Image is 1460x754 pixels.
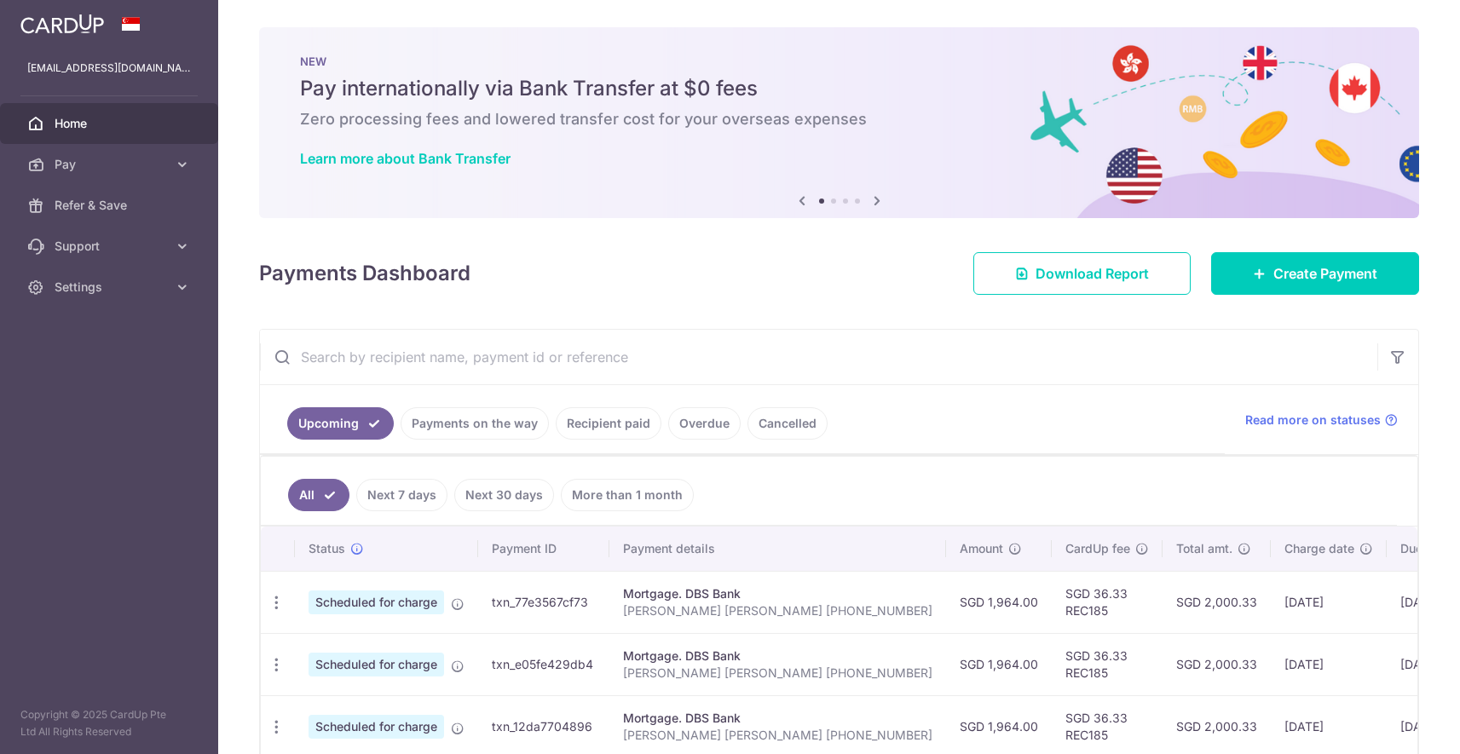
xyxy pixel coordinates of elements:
[55,115,167,132] span: Home
[454,479,554,511] a: Next 30 days
[20,14,104,34] img: CardUp
[55,279,167,296] span: Settings
[55,156,167,173] span: Pay
[1245,412,1381,429] span: Read more on statuses
[309,715,444,739] span: Scheduled for charge
[55,197,167,214] span: Refer & Save
[478,527,609,571] th: Payment ID
[556,407,661,440] a: Recipient paid
[356,479,447,511] a: Next 7 days
[1065,540,1130,557] span: CardUp fee
[259,27,1419,218] img: Bank transfer banner
[309,653,444,676] span: Scheduled for charge
[1273,263,1377,284] span: Create Payment
[287,407,394,440] a: Upcoming
[561,479,694,511] a: More than 1 month
[623,648,932,665] div: Mortgage. DBS Bank
[401,407,549,440] a: Payments on the way
[973,252,1191,295] a: Download Report
[1211,252,1419,295] a: Create Payment
[1163,571,1271,633] td: SGD 2,000.33
[623,602,932,619] p: [PERSON_NAME] [PERSON_NAME] [PHONE_NUMBER]
[27,60,191,77] p: [EMAIL_ADDRESS][DOMAIN_NAME]
[1271,571,1387,633] td: [DATE]
[623,665,932,682] p: [PERSON_NAME] [PERSON_NAME] [PHONE_NUMBER]
[1163,633,1271,695] td: SGD 2,000.33
[300,75,1378,102] h5: Pay internationally via Bank Transfer at $0 fees
[260,330,1377,384] input: Search by recipient name, payment id or reference
[478,571,609,633] td: txn_77e3567cf73
[1176,540,1232,557] span: Total amt.
[300,55,1378,68] p: NEW
[946,633,1052,695] td: SGD 1,964.00
[623,710,932,727] div: Mortgage. DBS Bank
[288,479,349,511] a: All
[1036,263,1149,284] span: Download Report
[960,540,1003,557] span: Amount
[478,633,609,695] td: txn_e05fe429db4
[300,150,511,167] a: Learn more about Bank Transfer
[623,727,932,744] p: [PERSON_NAME] [PERSON_NAME] [PHONE_NUMBER]
[1271,633,1387,695] td: [DATE]
[1052,633,1163,695] td: SGD 36.33 REC185
[747,407,828,440] a: Cancelled
[259,258,470,289] h4: Payments Dashboard
[946,571,1052,633] td: SGD 1,964.00
[1052,571,1163,633] td: SGD 36.33 REC185
[609,527,946,571] th: Payment details
[1284,540,1354,557] span: Charge date
[300,109,1378,130] h6: Zero processing fees and lowered transfer cost for your overseas expenses
[623,585,932,602] div: Mortgage. DBS Bank
[55,238,167,255] span: Support
[309,590,444,614] span: Scheduled for charge
[1400,540,1451,557] span: Due date
[1245,412,1398,429] a: Read more on statuses
[668,407,741,440] a: Overdue
[309,540,345,557] span: Status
